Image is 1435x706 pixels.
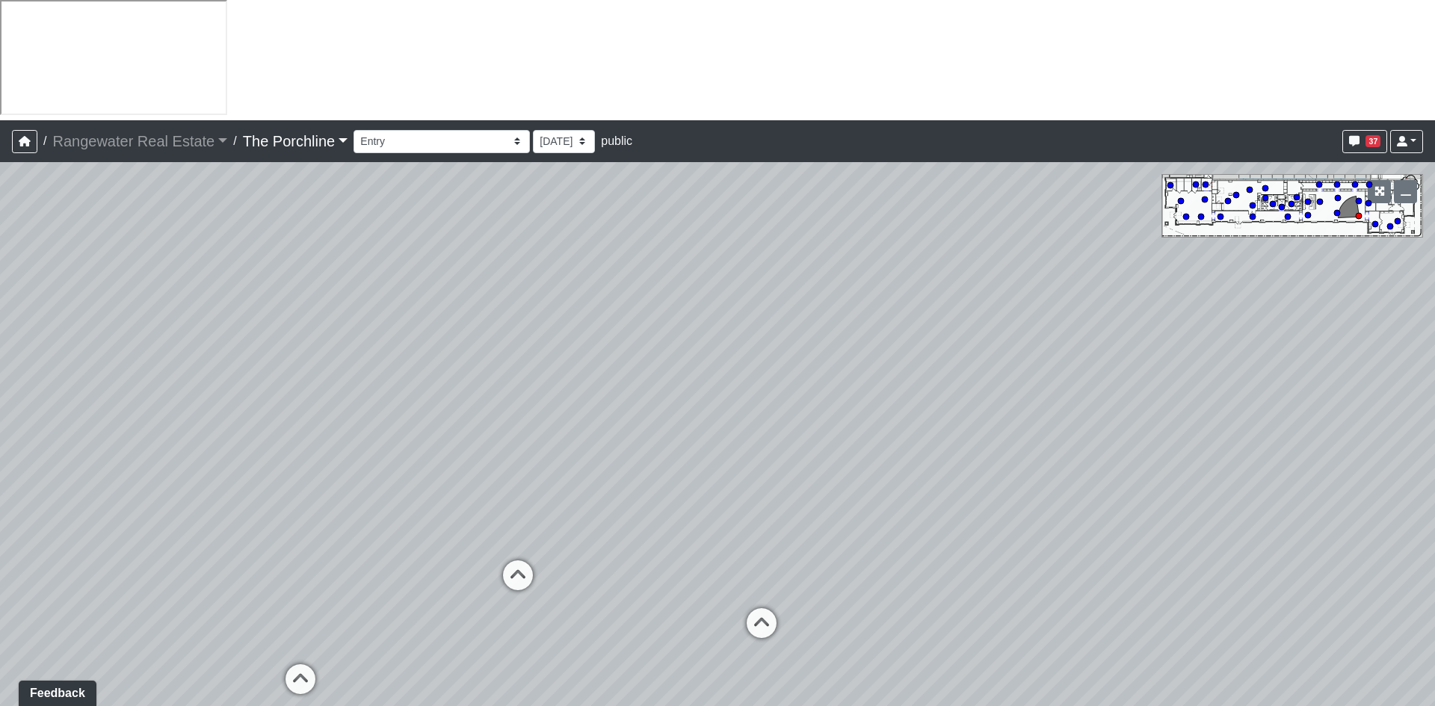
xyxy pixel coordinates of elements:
[37,126,52,156] span: /
[1365,135,1380,147] span: 37
[227,126,242,156] span: /
[601,134,632,147] span: public
[243,126,348,156] a: The Porchline
[52,126,227,156] a: Rangewater Real Estate
[1342,130,1387,153] button: 37
[11,676,99,706] iframe: Ybug feedback widget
